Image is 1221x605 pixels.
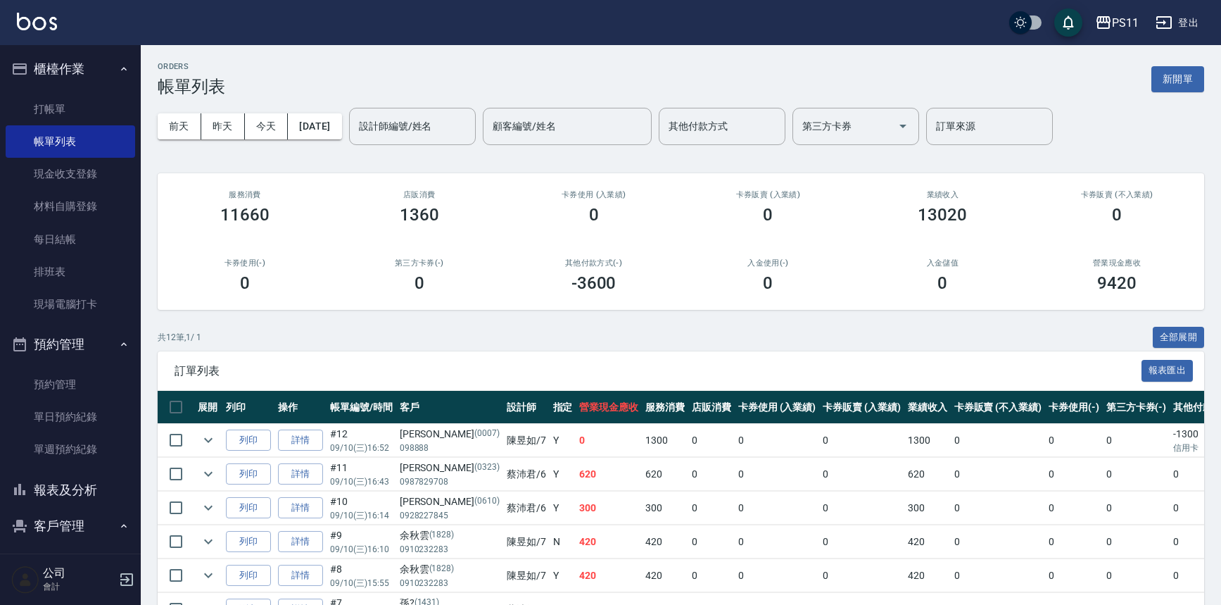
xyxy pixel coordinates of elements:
[763,205,773,225] h3: 0
[226,565,271,587] button: 列印
[524,258,664,268] h2: 其他付款方式(-)
[396,391,503,424] th: 客戶
[872,190,1013,199] h2: 業績收入
[1151,66,1204,92] button: 新開單
[1103,559,1170,592] td: 0
[327,559,396,592] td: #8
[400,528,500,543] div: 余秋雲
[688,424,735,457] td: 0
[697,190,838,199] h2: 卡券販賣 (入業績)
[474,427,500,442] p: (0007)
[550,492,576,525] td: Y
[1045,525,1103,559] td: 0
[278,565,323,587] a: 詳情
[327,525,396,559] td: #9
[400,427,500,442] div: [PERSON_NAME]
[735,424,820,457] td: 0
[6,472,135,509] button: 報表及分析
[158,331,201,344] p: 共 12 筆, 1 / 1
[327,391,396,424] th: 帳單編號/時間
[288,113,341,139] button: [DATE]
[1054,8,1082,37] button: save
[1097,273,1137,293] h3: 9420
[1046,258,1187,268] h2: 營業現金應收
[576,424,642,457] td: 0
[198,565,219,586] button: expand row
[904,492,951,525] td: 300
[503,492,550,525] td: 蔡沛君 /6
[226,463,271,485] button: 列印
[330,577,393,590] p: 09/10 (三) 15:55
[198,497,219,518] button: expand row
[474,494,500,509] p: (0610)
[642,525,688,559] td: 420
[697,258,838,268] h2: 入金使用(-)
[571,273,616,293] h3: -3600
[503,458,550,491] td: 蔡沛君 /6
[158,62,225,71] h2: ORDERS
[474,461,500,475] p: (0323)
[735,458,820,491] td: 0
[503,424,550,457] td: 陳昱如 /7
[327,458,396,491] td: #11
[43,580,115,593] p: 會計
[735,559,820,592] td: 0
[550,559,576,592] td: Y
[550,391,576,424] th: 指定
[349,258,490,268] h2: 第三方卡券(-)
[6,508,135,544] button: 客戶管理
[892,115,914,137] button: Open
[6,223,135,256] a: 每日結帳
[576,559,642,592] td: 420
[1045,492,1103,525] td: 0
[589,205,599,225] h3: 0
[240,273,250,293] h3: 0
[429,562,455,577] p: (1828)
[550,424,576,457] td: Y
[400,509,500,522] p: 0928227845
[576,391,642,424] th: 營業現金應收
[327,424,396,457] td: #12
[735,492,820,525] td: 0
[576,458,642,491] td: 620
[201,113,245,139] button: 昨天
[330,442,393,454] p: 09/10 (三) 16:52
[278,531,323,553] a: 詳情
[278,497,323,519] a: 詳情
[278,463,323,485] a: 詳情
[951,424,1045,457] td: 0
[872,258,1013,268] h2: 入金儲值
[904,525,951,559] td: 420
[642,391,688,424] th: 服務消費
[1141,363,1194,377] a: 報表匯出
[400,543,500,556] p: 0910232283
[550,458,576,491] td: Y
[951,525,1045,559] td: 0
[524,190,664,199] h2: 卡券使用 (入業績)
[951,559,1045,592] td: 0
[819,424,904,457] td: 0
[688,458,735,491] td: 0
[503,391,550,424] th: 設計師
[1153,327,1205,349] button: 全部展開
[400,442,500,454] p: 098888
[6,368,135,401] a: 預約管理
[175,258,315,268] h2: 卡券使用(-)
[198,430,219,451] button: expand row
[400,475,500,488] p: 0987829708
[6,326,135,363] button: 預約管理
[819,458,904,491] td: 0
[278,430,323,451] a: 詳情
[198,463,219,485] button: expand row
[1103,525,1170,559] td: 0
[819,559,904,592] td: 0
[904,559,951,592] td: 420
[503,559,550,592] td: 陳昱如 /7
[1112,205,1122,225] h3: 0
[429,528,455,543] p: (1828)
[819,525,904,559] td: 0
[43,566,115,580] h5: 公司
[6,158,135,190] a: 現金收支登錄
[642,424,688,457] td: 1300
[951,492,1045,525] td: 0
